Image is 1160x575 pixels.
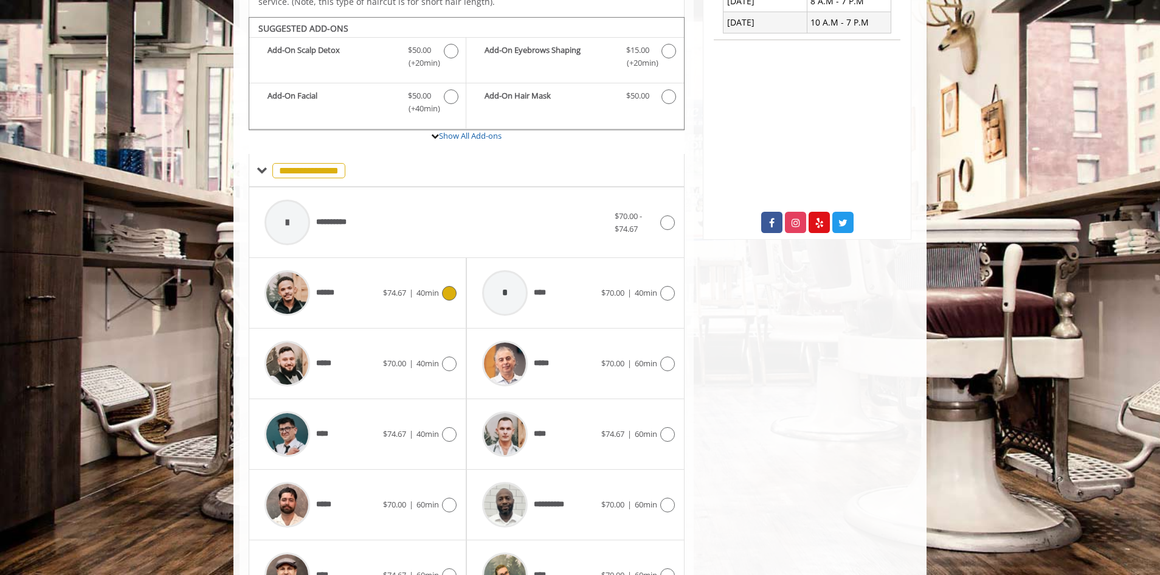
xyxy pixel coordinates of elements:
span: (+20min ) [620,57,655,69]
span: 60min [635,358,657,369]
span: 40min [416,358,439,369]
label: Add-On Eyebrows Shaping [472,44,677,72]
span: $70.00 [601,287,624,298]
span: $70.00 [383,358,406,369]
span: 60min [635,428,657,439]
span: (+40min ) [402,102,438,115]
span: | [409,499,413,510]
span: 40min [416,287,439,298]
span: $70.00 [383,499,406,510]
div: The Made Man Haircut And Beard Trim Add-onS [249,17,685,130]
b: Add-On Hair Mask [485,89,613,104]
label: Add-On Facial [255,89,460,118]
span: | [409,287,413,298]
span: 40min [416,428,439,439]
span: $50.00 [626,89,649,102]
span: | [627,287,632,298]
span: $74.67 [383,428,406,439]
td: [DATE] [723,12,807,33]
span: $70.00 - $74.67 [615,211,642,234]
td: 10 A.M - 7 P.M [807,12,891,33]
span: 60min [635,499,657,510]
span: $15.00 [626,44,649,57]
span: | [627,358,632,369]
span: | [627,428,632,439]
a: Show All Add-ons [439,130,502,141]
b: Add-On Scalp Detox [268,44,396,69]
b: Add-On Eyebrows Shaping [485,44,613,69]
b: SUGGESTED ADD-ONS [258,23,348,34]
span: 40min [635,287,657,298]
span: | [409,358,413,369]
span: $74.67 [601,428,624,439]
span: $74.67 [383,287,406,298]
span: $70.00 [601,358,624,369]
span: | [409,428,413,439]
span: $50.00 [408,89,431,102]
span: $50.00 [408,44,431,57]
b: Add-On Facial [268,89,396,115]
span: 60min [416,499,439,510]
label: Add-On Hair Mask [472,89,677,107]
span: $70.00 [601,499,624,510]
label: Add-On Scalp Detox [255,44,460,72]
span: (+20min ) [402,57,438,69]
span: | [627,499,632,510]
